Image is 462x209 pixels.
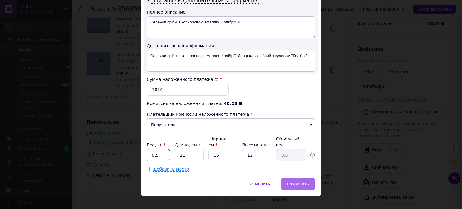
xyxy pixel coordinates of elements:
span: Отменить [250,182,270,186]
span: 40.28 ₴ [224,101,242,106]
span: Получатель [147,118,315,131]
label: Ширина, см [208,137,228,147]
textarea: Сережки срібні з кольоровою емаллю "Колібрі"; Ланцюжок срібний з кулоном "Колібрі" [147,50,315,72]
div: Полное описание [147,9,315,15]
span: Плательщик комиссии наложенного платежа [147,112,249,117]
div: Дополнительная информация [147,43,315,49]
label: Высота, см [242,143,270,147]
div: Объёмный вес [276,136,305,148]
label: Вес, кг [147,143,165,147]
label: Длина, см [175,143,200,147]
label: Сумма наложенного платежа [147,77,219,82]
div: Комиссия за наложенный платёж: [147,100,315,106]
span: Добавить место [153,167,189,172]
textarea: Сережки срібні з кольоровою емаллю "Колібрі"; Л... [147,16,315,38]
span: Сохранить [287,182,309,186]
